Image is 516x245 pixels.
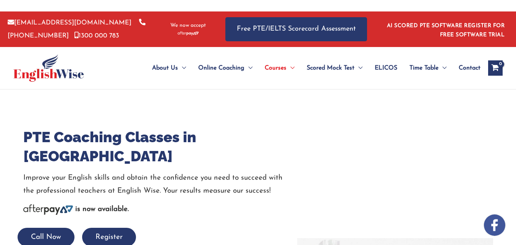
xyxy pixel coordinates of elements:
[23,172,298,197] p: Improve your English skills and obtain the confidence you need to succeed with the professional t...
[192,55,259,81] a: Online CoachingMenu Toggle
[75,206,129,213] b: is now available.
[146,55,192,81] a: About UsMenu Toggle
[265,55,286,81] span: Courses
[286,55,294,81] span: Menu Toggle
[74,32,119,39] a: 1300 000 783
[453,55,480,81] a: Contact
[170,22,206,29] span: We now accept
[438,55,446,81] span: Menu Toggle
[409,55,438,81] span: Time Table
[403,55,453,81] a: Time TableMenu Toggle
[8,19,146,39] a: [PHONE_NUMBER]
[23,128,298,166] h1: PTE Coaching Classes in [GEOGRAPHIC_DATA]
[354,55,362,81] span: Menu Toggle
[18,234,74,241] a: Call Now
[369,55,403,81] a: ELICOS
[488,60,503,76] a: View Shopping Cart, empty
[259,55,301,81] a: CoursesMenu Toggle
[82,234,136,241] a: Register
[178,55,186,81] span: Menu Toggle
[152,55,178,81] span: About Us
[178,31,199,36] img: Afterpay-Logo
[382,17,508,42] aside: Header Widget 1
[244,55,252,81] span: Menu Toggle
[198,55,244,81] span: Online Coaching
[225,17,367,41] a: Free PTE/IELTS Scorecard Assessment
[387,23,505,38] a: AI SCORED PTE SOFTWARE REGISTER FOR FREE SOFTWARE TRIAL
[8,19,131,26] a: [EMAIL_ADDRESS][DOMAIN_NAME]
[134,55,480,81] nav: Site Navigation: Main Menu
[484,214,505,236] img: white-facebook.png
[23,204,73,215] img: Afterpay-Logo
[307,55,354,81] span: Scored Mock Test
[375,55,397,81] span: ELICOS
[459,55,480,81] span: Contact
[13,54,84,82] img: cropped-ew-logo
[301,55,369,81] a: Scored Mock TestMenu Toggle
